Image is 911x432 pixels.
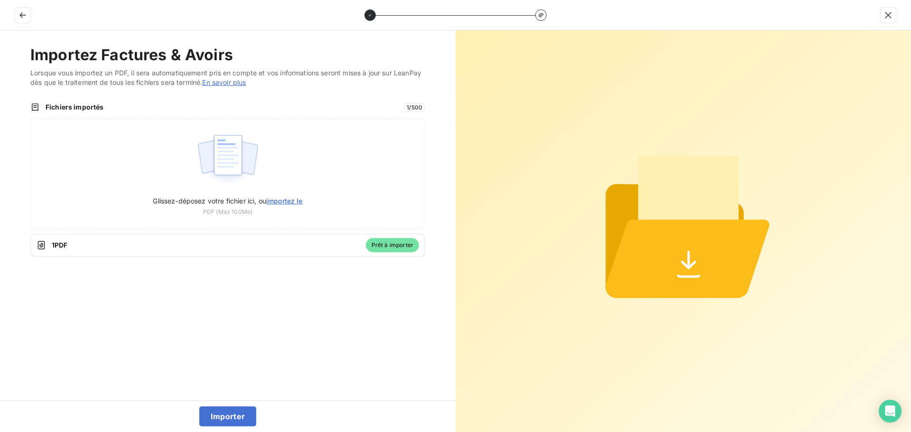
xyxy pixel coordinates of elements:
span: Fichiers importés [46,102,398,112]
h2: Importez Factures & Avoirs [30,46,425,64]
span: 1 / 500 [404,103,425,111]
img: illustration [196,129,260,190]
span: importez le [266,197,303,205]
span: 1 PDF [52,240,360,250]
div: Open Intercom Messenger [879,400,902,423]
button: Importer [199,406,257,426]
span: Prêt à importer [366,238,419,252]
span: PDF (Max 100Mo) [203,208,252,216]
span: Glissez-déposez votre fichier ici, ou [153,197,302,205]
a: En savoir plus [202,78,246,86]
span: Lorsque vous importez un PDF, il sera automatiquement pris en compte et vos informations seront m... [30,68,425,87]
